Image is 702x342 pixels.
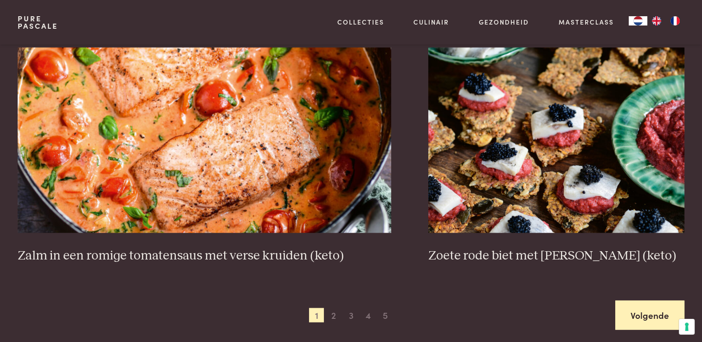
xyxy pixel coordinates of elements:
aside: Language selected: Nederlands [629,16,684,25]
a: Volgende [615,300,684,329]
a: Collecties [337,17,384,27]
a: Culinair [413,17,449,27]
a: PurePascale [18,15,58,30]
span: 3 [344,308,359,323]
h3: Zoete rode biet met [PERSON_NAME] (keto) [428,247,684,264]
a: Zalm in een romige tomatensaus met verse kruiden (keto) Zalm in een romige tomatensaus met verse ... [18,47,391,263]
a: NL [629,16,647,25]
a: EN [647,16,666,25]
button: Uw voorkeuren voor toestemming voor trackingtechnologieën [679,319,695,335]
a: FR [666,16,684,25]
a: Gezondheid [479,17,529,27]
div: Language [629,16,647,25]
img: Zalm in een romige tomatensaus met verse kruiden (keto) [18,47,391,233]
a: Zoete rode biet met zure haring (keto) Zoete rode biet met [PERSON_NAME] (keto) [428,47,684,263]
span: 4 [361,308,376,323]
a: Masterclass [559,17,614,27]
span: 2 [326,308,341,323]
ul: Language list [647,16,684,25]
h3: Zalm in een romige tomatensaus met verse kruiden (keto) [18,247,391,264]
span: 5 [378,308,393,323]
span: 1 [309,308,324,323]
img: Zoete rode biet met zure haring (keto) [428,47,684,233]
